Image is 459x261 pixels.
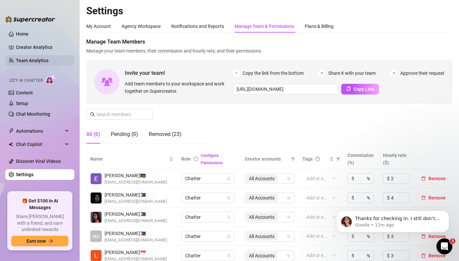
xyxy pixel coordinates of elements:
[233,69,240,77] span: 1
[11,198,68,211] span: 🎁 Get $100 in AI Messages
[318,69,326,77] span: 2
[105,218,167,224] span: [EMAIL_ADDRESS][DOMAIN_NAME]
[287,177,291,181] span: team
[171,23,224,30] div: Notifications and Reports
[86,149,177,169] th: Name
[93,233,100,240] span: MA
[428,253,446,258] span: Remove
[16,90,33,95] a: Content
[91,250,102,261] img: Lester Dillena
[16,126,63,136] span: Automations
[249,252,274,259] span: All Accounts
[105,210,167,218] span: [PERSON_NAME] 🇵🇭
[326,196,459,243] iframe: Intercom notifications message
[86,5,452,17] h2: Settings
[16,159,61,164] a: Discover Viral Videos
[379,149,415,169] th: Hourly rate ($)
[328,69,376,77] span: Share it with your team
[9,128,14,134] span: thunderbolt
[90,112,95,117] span: search
[249,233,274,240] span: All Accounts
[105,237,167,243] span: [EMAIL_ADDRESS][DOMAIN_NAME]
[91,173,102,184] img: Ezra Mwangi
[421,253,426,258] span: delete
[185,193,230,203] span: Chatter
[421,196,426,200] span: delete
[16,101,28,106] a: Setup
[48,239,53,243] span: arrow-right
[185,174,230,184] span: Chatter
[302,155,313,163] span: Tags
[105,191,167,198] span: [PERSON_NAME] 🇵🇭
[16,42,69,53] a: Creator Analytics
[450,238,455,244] span: 3
[341,84,379,94] button: Copy Link
[5,16,55,23] img: logo-BBDzfeDw.svg
[336,157,340,161] span: filter
[419,175,448,183] button: Remove
[16,31,29,37] a: Home
[246,252,277,260] span: All Accounts
[246,194,277,202] span: All Accounts
[86,130,100,138] div: All (6)
[9,142,13,147] img: Chat Copilot
[121,23,161,30] div: Agency Workspace
[235,23,294,30] div: Manage Team & Permissions
[315,157,320,161] span: question-circle
[290,154,296,164] span: filter
[86,47,452,55] span: Manage your team members, their commission and hourly rate, and their permissions.
[421,176,426,181] span: delete
[353,86,374,92] span: Copy Link
[287,234,291,238] span: team
[227,215,231,219] span: lock
[246,213,277,221] span: All Accounts
[149,130,182,138] div: Removed (23)
[16,58,48,63] a: Team Analytics
[105,172,167,179] span: [PERSON_NAME] 🇰🇪
[11,213,68,233] span: Share [PERSON_NAME] with a friend, and earn unlimited rewards
[428,176,446,181] span: Remove
[125,80,230,95] span: Add team members to your workspace and work together on Supercreator.
[90,155,168,163] span: Name
[105,230,167,237] span: [PERSON_NAME] 🇵🇭
[287,254,291,258] span: team
[86,38,452,46] span: Manage Team Members
[227,177,231,181] span: lock
[245,155,288,163] span: Creator accounts
[201,153,223,165] a: Configure Permissions
[16,111,50,117] a: Chat Monitoring
[86,23,111,30] div: My Account
[428,195,446,200] span: Remove
[181,156,191,162] span: Role
[249,175,274,182] span: All Accounts
[344,149,379,169] th: Commission (%)
[193,157,198,161] span: info-circle
[287,215,291,219] span: team
[249,213,274,221] span: All Accounts
[105,179,167,186] span: [EMAIL_ADDRESS][DOMAIN_NAME]
[291,157,295,161] span: filter
[346,86,351,91] span: copy
[390,69,398,77] span: 3
[185,212,230,222] span: Chatter
[305,23,334,30] div: Plans & Billing
[96,111,143,118] input: Search members
[91,193,102,203] img: Rexson John Gabales
[105,198,167,205] span: [EMAIL_ADDRESS][DOMAIN_NAME]
[45,75,56,84] img: AI Chatter
[436,238,452,254] iframe: Intercom live chat
[249,194,274,201] span: All Accounts
[419,194,448,202] button: Remove
[16,139,63,150] span: Chat Copilot
[125,69,233,77] span: Invite your team!
[227,234,231,238] span: lock
[246,175,277,183] span: All Accounts
[185,251,230,261] span: Chatter
[16,172,34,177] a: Settings
[227,254,231,258] span: lock
[111,130,138,138] div: Pending (0)
[105,249,167,256] span: [PERSON_NAME] 🇸🇬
